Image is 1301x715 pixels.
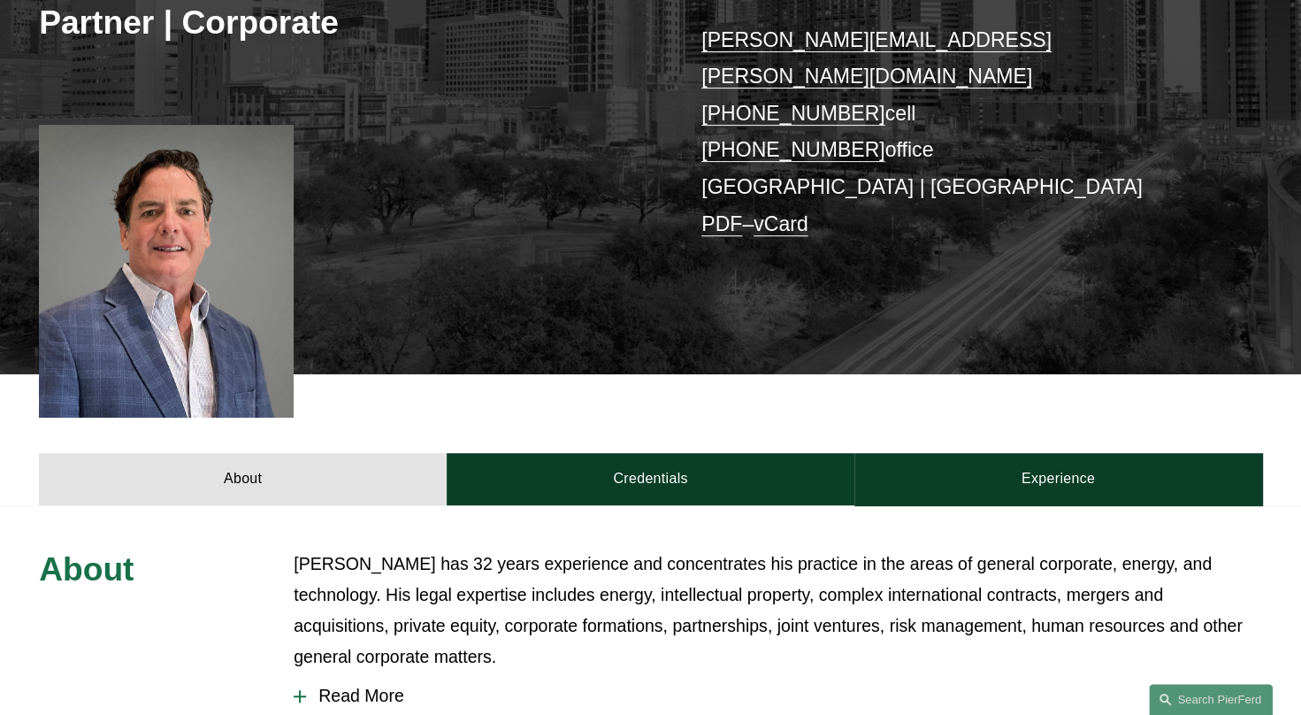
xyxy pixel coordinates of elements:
[306,686,1262,706] span: Read More
[39,2,650,42] h3: Partner | Corporate
[294,549,1262,673] p: [PERSON_NAME] has 32 years experience and concentrates his practice in the areas of general corpo...
[701,102,884,125] a: [PHONE_NUMBER]
[1149,684,1273,715] a: Search this site
[854,453,1262,505] a: Experience
[701,28,1052,88] a: [PERSON_NAME][EMAIL_ADDRESS][PERSON_NAME][DOMAIN_NAME]
[39,550,134,588] span: About
[701,138,884,161] a: [PHONE_NUMBER]
[447,453,854,505] a: Credentials
[701,22,1211,242] p: cell office [GEOGRAPHIC_DATA] | [GEOGRAPHIC_DATA] –
[754,212,807,235] a: vCard
[39,453,447,505] a: About
[701,212,742,235] a: PDF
